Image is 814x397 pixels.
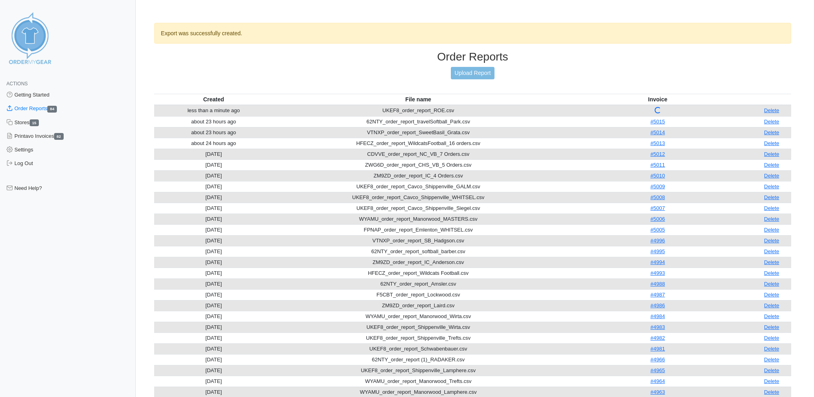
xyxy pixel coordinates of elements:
a: #5010 [651,173,665,179]
td: [DATE] [154,278,273,289]
a: #5015 [651,119,665,125]
td: [DATE] [154,289,273,300]
td: WYAMU_order_report_Manorwood_Trefts.csv [273,376,563,387]
td: VTNXP_order_report_SweetBasil_Grata.csv [273,127,563,138]
td: UKEF8_order_report_Shippenville_Lamphere.csv [273,365,563,376]
a: Delete [764,151,779,157]
span: Actions [6,81,28,87]
a: #4965 [651,367,665,373]
td: about 24 hours ago [154,138,273,149]
td: [DATE] [154,203,273,214]
span: 82 [54,133,64,140]
td: WYAMU_order_report_Manorwood_Wirta.csv [273,311,563,322]
a: #4982 [651,335,665,341]
td: UKEF8_order_report_ROE.csv [273,105,563,117]
a: Delete [764,378,779,384]
th: Invoice [563,94,752,105]
a: Delete [764,205,779,211]
td: UKEF8_order_report_Shippenville_Trefts.csv [273,333,563,343]
a: Delete [764,346,779,352]
a: #4994 [651,259,665,265]
a: Delete [764,216,779,222]
a: Delete [764,129,779,135]
td: [DATE] [154,300,273,311]
a: #4987 [651,292,665,298]
th: Created [154,94,273,105]
a: #4963 [651,389,665,395]
td: CDVVE_order_report_NC_VB_7 Orders.csv [273,149,563,159]
a: #4981 [651,346,665,352]
a: #5011 [651,162,665,168]
span: 15 [30,119,39,126]
td: [DATE] [154,170,273,181]
td: ZWG6D_order_report_CHS_VB_5 Orders.csv [273,159,563,170]
td: 62NTY_order_report (1)_RADAKER.csv [273,354,563,365]
a: Delete [764,292,779,298]
a: #4986 [651,302,665,308]
td: [DATE] [154,322,273,333]
td: about 23 hours ago [154,127,273,138]
a: Delete [764,227,779,233]
td: ZM9ZD_order_report_Laird.csv [273,300,563,311]
a: #5005 [651,227,665,233]
td: 62NTY_order_report_softball_barber.csv [273,246,563,257]
td: [DATE] [154,376,273,387]
a: Delete [764,313,779,319]
td: UKEF8_order_report_Cavco_Shippenville_Siegel.csv [273,203,563,214]
a: Delete [764,281,779,287]
td: [DATE] [154,343,273,354]
td: [DATE] [154,192,273,203]
a: Delete [764,194,779,200]
a: Delete [764,270,779,276]
a: #4996 [651,238,665,244]
a: Delete [764,140,779,146]
td: UKEF8_order_report_Cavco_Shippenville_GALM.csv [273,181,563,192]
td: [DATE] [154,311,273,322]
td: F5CBT_order_report_Lockwood.csv [273,289,563,300]
a: Delete [764,183,779,189]
td: WYAMU_order_report_Manorwood_MASTERS.csv [273,214,563,224]
td: VTNXP_order_report_SB_Hadgson.csv [273,235,563,246]
td: 62NTY_order_report_Amsler.csv [273,278,563,289]
th: File name [273,94,563,105]
td: ZM9ZD_order_report_IC_4 Orders.csv [273,170,563,181]
h3: Order Reports [154,50,791,64]
a: Delete [764,367,779,373]
a: #4988 [651,281,665,287]
a: Delete [764,302,779,308]
td: [DATE] [154,246,273,257]
a: #5012 [651,151,665,157]
a: Delete [764,162,779,168]
td: [DATE] [154,354,273,365]
td: [DATE] [154,159,273,170]
td: UKEF8_order_report_Schwabenbauer.csv [273,343,563,354]
a: Delete [764,119,779,125]
a: Delete [764,259,779,265]
td: HFECZ_order_report_Wildcats Football.csv [273,268,563,278]
a: #5007 [651,205,665,211]
a: Delete [764,335,779,341]
a: Delete [764,238,779,244]
span: 84 [47,106,57,113]
td: [DATE] [154,224,273,235]
a: #5013 [651,140,665,146]
a: Delete [764,357,779,363]
div: Export was successfully created. [154,23,791,44]
a: Delete [764,248,779,254]
td: ZM9ZD_order_report_IC_Anderson.csv [273,257,563,268]
a: Delete [764,173,779,179]
a: #4983 [651,324,665,330]
td: [DATE] [154,333,273,343]
a: Upload Report [451,67,494,79]
td: [DATE] [154,365,273,376]
td: HFECZ_order_report_WildcatsFootball_16 orders.csv [273,138,563,149]
a: Delete [764,107,779,113]
td: [DATE] [154,181,273,192]
a: #5009 [651,183,665,189]
a: #5008 [651,194,665,200]
a: #4966 [651,357,665,363]
td: [DATE] [154,235,273,246]
a: Delete [764,324,779,330]
a: #5006 [651,216,665,222]
a: Delete [764,389,779,395]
